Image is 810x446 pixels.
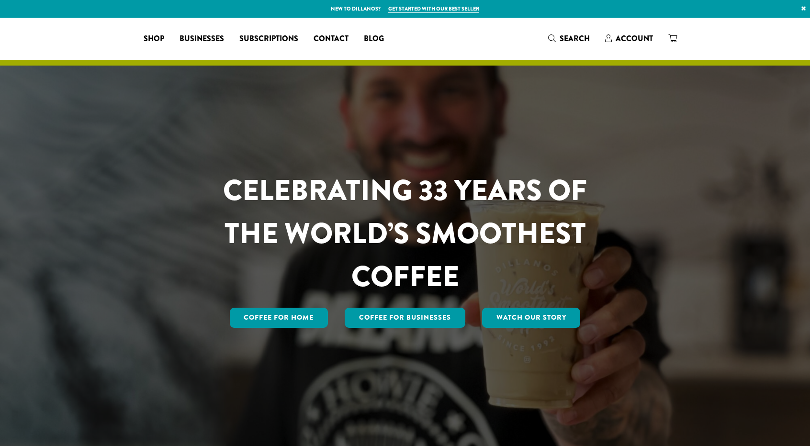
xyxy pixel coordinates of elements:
[180,33,224,45] span: Businesses
[540,31,597,46] a: Search
[136,31,172,46] a: Shop
[195,169,615,298] h1: CELEBRATING 33 YEARS OF THE WORLD’S SMOOTHEST COFFEE
[364,33,384,45] span: Blog
[345,308,465,328] a: Coffee For Businesses
[144,33,164,45] span: Shop
[616,33,653,44] span: Account
[482,308,581,328] a: Watch Our Story
[560,33,590,44] span: Search
[388,5,479,13] a: Get started with our best seller
[230,308,328,328] a: Coffee for Home
[314,33,349,45] span: Contact
[239,33,298,45] span: Subscriptions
